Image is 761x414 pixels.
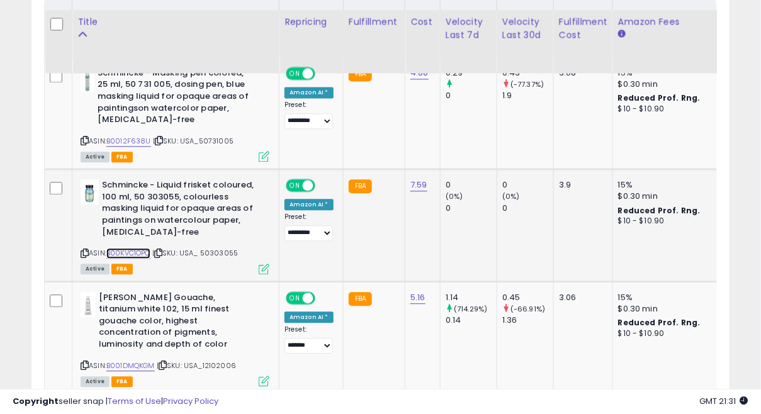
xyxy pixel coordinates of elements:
[559,15,607,42] div: Fulfillment Cost
[502,191,520,201] small: (0%)
[410,15,435,28] div: Cost
[285,213,334,241] div: Preset:
[111,264,133,274] span: FBA
[81,179,99,204] img: 31TRa9qVVVL._SL40_.jpg
[81,152,110,162] span: All listings currently available for purchase on Amazon
[618,104,723,115] div: $10 - $10.90
[618,303,723,315] div: $0.30 min
[153,136,234,146] span: | SKU: USA_50731005
[285,101,334,129] div: Preset:
[111,152,133,162] span: FBA
[502,203,553,214] div: 0
[618,28,626,40] small: Amazon Fees.
[106,136,151,147] a: B0012F638U
[510,79,544,89] small: (-77.37%)
[81,376,110,387] span: All listings currently available for purchase on Amazon
[510,304,545,314] small: (-66.91%)
[618,15,727,28] div: Amazon Fees
[410,291,426,304] a: 5.16
[559,179,603,191] div: 3.9
[157,361,236,371] span: | SKU: USA_12102006
[152,248,238,258] span: | SKU: USA_ 50303055
[502,15,548,42] div: Velocity Last 30d
[618,79,723,90] div: $0.30 min
[285,311,334,323] div: Amazon AI *
[81,67,269,160] div: ASIN:
[285,87,334,98] div: Amazon AI *
[81,292,96,317] img: 31GFlNIZtAL._SL40_.jpg
[285,325,334,354] div: Preset:
[285,199,334,210] div: Amazon AI *
[287,181,303,191] span: ON
[446,15,492,42] div: Velocity Last 7d
[102,179,255,241] b: Schmincke - Liquid frisket coloured, 100 ml, 50 303055, colourless masking liquid for opaque area...
[502,179,553,191] div: 0
[446,90,497,101] div: 0
[287,68,303,79] span: ON
[618,317,701,328] b: Reduced Prof. Rng.
[99,292,252,354] b: [PERSON_NAME] Gouache, titanium white 102, 15 ml finest gouache color, highest concentration of p...
[618,216,723,227] div: $10 - $10.90
[502,90,553,101] div: 1.9
[106,248,150,259] a: B00KVC1OPC
[502,292,553,303] div: 0.45
[446,292,497,303] div: 1.14
[349,67,372,81] small: FBA
[618,328,723,339] div: $10 - $10.90
[108,395,161,407] a: Terms of Use
[618,292,723,303] div: 15%
[313,293,334,303] span: OFF
[81,67,94,92] img: 21ggg0mFzgL._SL40_.jpg
[313,181,334,191] span: OFF
[700,395,748,407] span: 2025-08-17 21:31 GMT
[349,292,372,306] small: FBA
[81,179,269,272] div: ASIN:
[454,304,487,314] small: (714.29%)
[618,205,701,216] b: Reduced Prof. Rng.
[287,293,303,303] span: ON
[559,292,603,303] div: 3.06
[349,15,400,28] div: Fulfillment
[446,315,497,326] div: 0.14
[313,68,334,79] span: OFF
[13,395,59,407] strong: Copyright
[77,15,274,28] div: Title
[410,179,427,191] a: 7.59
[111,376,133,387] span: FBA
[349,179,372,193] small: FBA
[446,179,497,191] div: 0
[106,361,155,371] a: B001DMQKGM
[502,315,553,326] div: 1.36
[446,191,463,201] small: (0%)
[285,15,338,28] div: Repricing
[81,264,110,274] span: All listings currently available for purchase on Amazon
[618,92,701,103] b: Reduced Prof. Rng.
[13,396,218,408] div: seller snap | |
[618,191,723,202] div: $0.30 min
[618,179,723,191] div: 15%
[163,395,218,407] a: Privacy Policy
[446,203,497,214] div: 0
[98,67,251,129] b: Schmincke - Masking pen colored, 25 ml, 50 731 005, dosing pen, blue masking liquid for opaque ar...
